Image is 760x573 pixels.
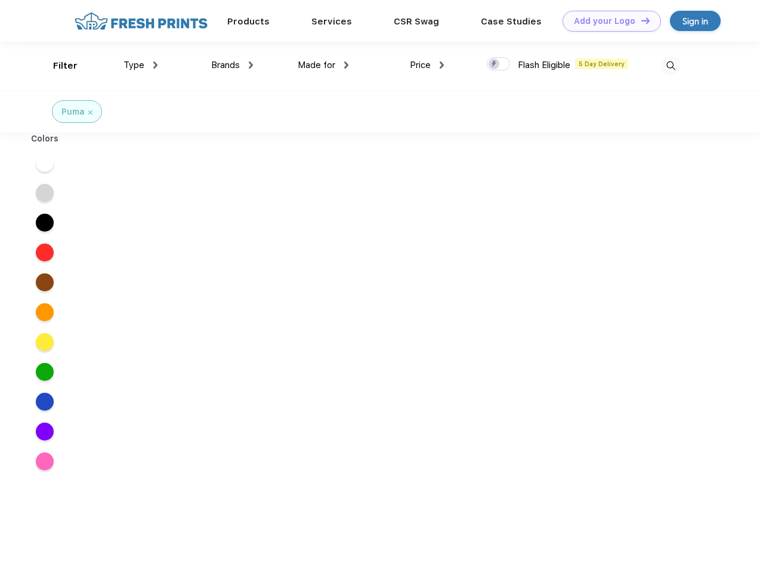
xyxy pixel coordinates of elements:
[410,60,431,70] span: Price
[61,106,85,118] div: Puma
[88,110,92,115] img: filter_cancel.svg
[518,60,570,70] span: Flash Eligible
[298,60,335,70] span: Made for
[440,61,444,69] img: dropdown.png
[53,59,78,73] div: Filter
[394,16,439,27] a: CSR Swag
[227,16,270,27] a: Products
[311,16,352,27] a: Services
[682,14,708,28] div: Sign in
[22,133,68,145] div: Colors
[641,17,650,24] img: DT
[574,16,635,26] div: Add your Logo
[123,60,144,70] span: Type
[344,61,348,69] img: dropdown.png
[249,61,253,69] img: dropdown.png
[661,56,681,76] img: desktop_search.svg
[670,11,721,31] a: Sign in
[153,61,157,69] img: dropdown.png
[71,11,211,32] img: fo%20logo%202.webp
[575,58,628,69] span: 5 Day Delivery
[211,60,240,70] span: Brands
